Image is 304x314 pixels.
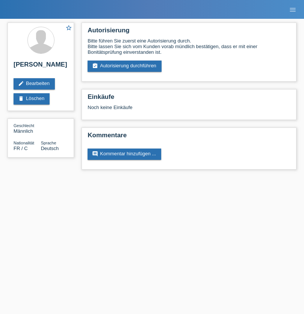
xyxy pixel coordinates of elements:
[14,78,55,89] a: editBearbeiten
[88,149,161,160] a: commentKommentar hinzufügen ...
[65,24,72,31] i: star_border
[14,141,34,145] span: Nationalität
[14,123,34,128] span: Geschlecht
[18,96,24,102] i: delete
[289,6,296,14] i: menu
[92,63,98,69] i: assignment_turned_in
[14,61,68,72] h2: [PERSON_NAME]
[88,27,290,38] h2: Autorisierung
[14,123,41,134] div: Männlich
[14,93,50,105] a: deleteLöschen
[14,146,28,151] span: Frankreich / C / 13.10.1994
[88,61,162,72] a: assignment_turned_inAutorisierung durchführen
[65,24,72,32] a: star_border
[88,132,290,143] h2: Kommentare
[88,105,290,116] div: Noch keine Einkäufe
[41,146,59,151] span: Deutsch
[18,80,24,86] i: edit
[285,7,300,12] a: menu
[41,141,56,145] span: Sprache
[92,151,98,157] i: comment
[88,93,290,105] h2: Einkäufe
[88,38,290,55] div: Bitte führen Sie zuerst eine Autorisierung durch. Bitte lassen Sie sich vom Kunden vorab mündlich...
